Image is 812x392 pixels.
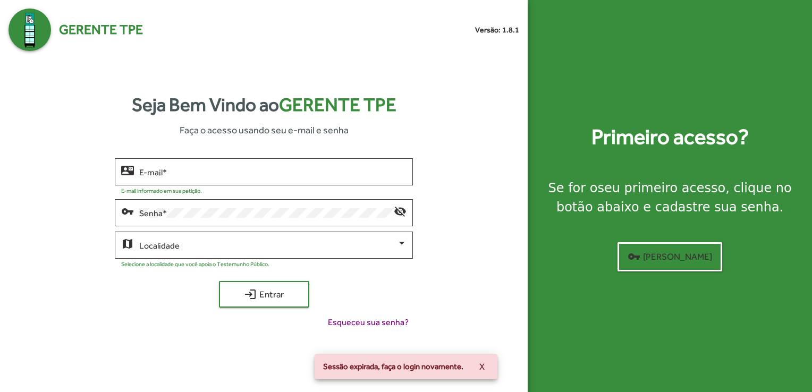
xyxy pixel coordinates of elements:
span: Sessão expirada, faça o login novamente. [323,361,463,372]
mat-hint: E-mail informado em sua petição. [121,188,202,194]
strong: Seja Bem Vindo ao [132,91,396,119]
mat-icon: vpn_key [121,204,134,217]
mat-hint: Selecione a localidade que você apoia o Testemunho Público. [121,261,269,267]
mat-icon: visibility_off [394,204,407,217]
button: X [471,357,493,376]
button: Entrar [219,281,309,308]
img: Logo Gerente [9,8,51,51]
mat-icon: contact_mail [121,164,134,176]
span: Entrar [229,285,300,304]
span: Gerente TPE [59,20,143,40]
span: X [479,357,485,376]
span: Faça o acesso usando seu e-mail e senha [180,123,349,137]
span: Gerente TPE [279,94,396,115]
strong: Primeiro acesso? [591,121,749,153]
span: [PERSON_NAME] [628,247,712,266]
button: [PERSON_NAME] [618,242,722,271]
mat-icon: login [244,288,257,301]
mat-icon: map [121,237,134,250]
span: Esqueceu sua senha? [328,316,409,329]
small: Versão: 1.8.1 [475,24,519,36]
div: Se for o , clique no botão abaixo e cadastre sua senha. [540,178,799,217]
mat-icon: vpn_key [628,250,640,263]
strong: seu primeiro acesso [597,181,725,195]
